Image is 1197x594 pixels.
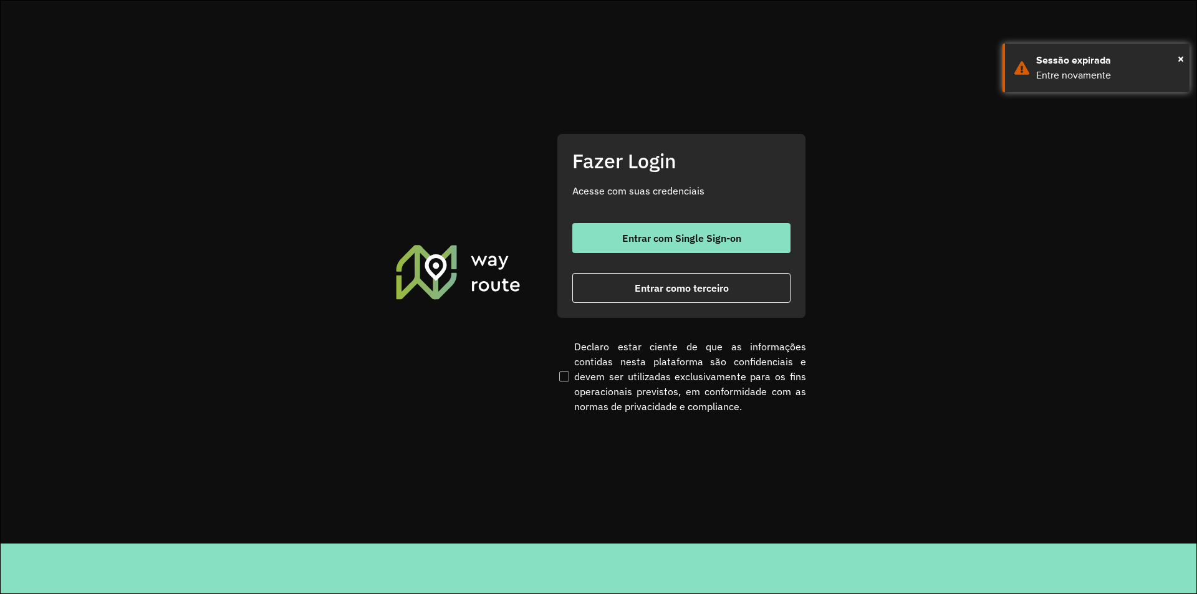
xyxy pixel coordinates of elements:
[572,183,791,198] p: Acesse com suas credenciais
[635,283,729,293] span: Entrar como terceiro
[572,273,791,303] button: button
[1178,49,1184,68] span: ×
[394,243,522,300] img: Roteirizador AmbevTech
[572,223,791,253] button: button
[622,233,741,243] span: Entrar com Single Sign-on
[1036,68,1180,83] div: Entre novamente
[572,149,791,173] h2: Fazer Login
[557,339,806,414] label: Declaro estar ciente de que as informações contidas nesta plataforma são confidenciais e devem se...
[1178,49,1184,68] button: Close
[1036,53,1180,68] div: Sessão expirada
